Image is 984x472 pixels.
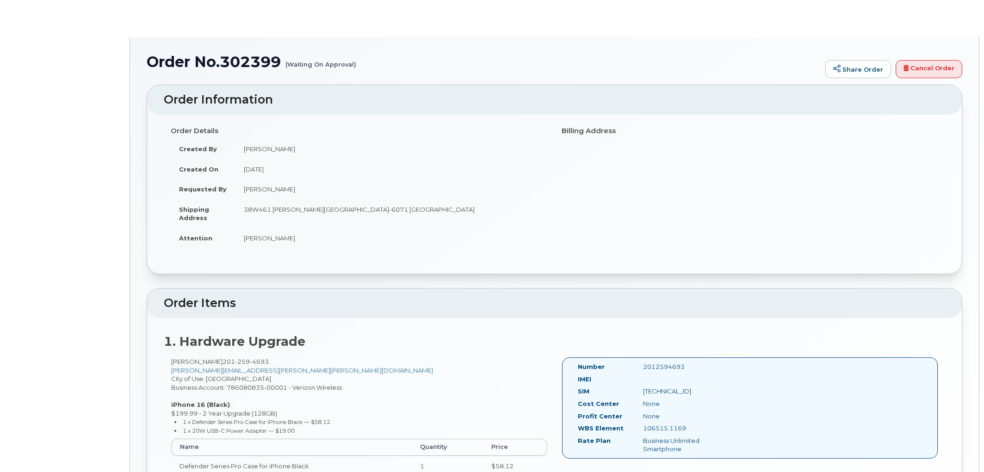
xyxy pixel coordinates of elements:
[578,362,605,371] label: Number
[483,439,547,455] th: Price
[636,387,728,396] div: [TECHNICAL_ID]
[578,412,622,421] label: Profit Center
[235,228,548,248] td: [PERSON_NAME]
[636,399,728,408] div: None
[578,387,589,396] label: SIM
[285,54,356,68] small: (Waiting On Approval)
[578,399,619,408] label: Cost Center
[164,334,305,349] strong: 1. Hardware Upgrade
[171,127,548,135] h4: Order Details
[235,179,548,199] td: [PERSON_NAME]
[235,159,548,179] td: [DATE]
[578,436,611,445] label: Rate Plan
[235,199,548,228] td: 38W461 [PERSON_NAME][GEOGRAPHIC_DATA]-6071 [GEOGRAPHIC_DATA]
[171,401,230,408] strong: iPhone 16 (Black)
[412,439,483,455] th: Quantity
[147,54,821,70] h1: Order No.302399
[250,358,269,365] span: 4693
[164,297,945,310] h2: Order Items
[235,358,250,365] span: 259
[578,375,591,384] label: IMEI
[636,436,728,454] div: Business Unlimited Smartphone
[636,362,728,371] div: 2012594693
[183,418,330,425] small: 1 x Defender Series Pro Case for iPhone Black — $58.12
[825,60,891,79] a: Share Order
[578,424,624,433] label: WBS Element
[179,166,218,173] strong: Created On
[164,93,945,106] h2: Order Information
[171,439,412,455] th: Name
[636,424,728,433] div: 106515.1169
[896,60,962,79] a: Cancel Order
[562,127,939,135] h4: Billing Address
[171,367,433,374] a: [PERSON_NAME][EMAIL_ADDRESS][PERSON_NAME][PERSON_NAME][DOMAIN_NAME]
[183,427,295,434] small: 1 x 20W USB-C Power Adapter — $19.00
[636,412,728,421] div: None
[223,358,269,365] span: 201
[179,206,209,222] strong: Shipping Address
[179,185,227,193] strong: Requested By
[179,145,217,153] strong: Created By
[235,139,548,159] td: [PERSON_NAME]
[179,234,212,242] strong: Attention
